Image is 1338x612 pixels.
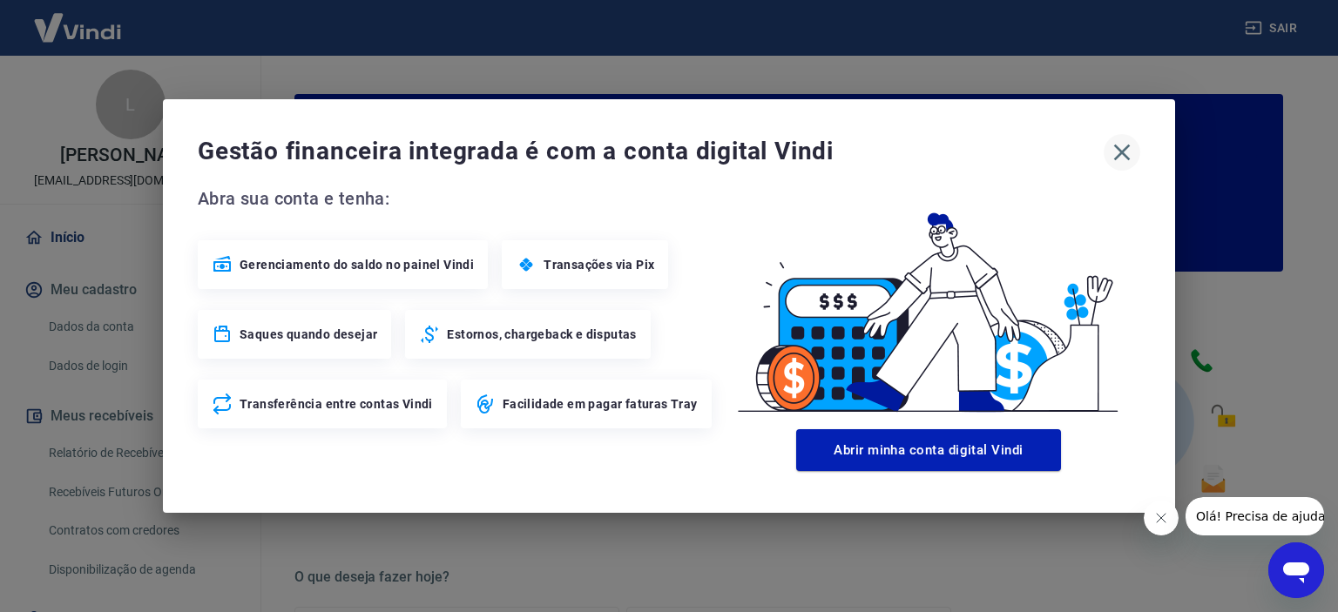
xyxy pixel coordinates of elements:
[198,134,1104,169] span: Gestão financeira integrada é com a conta digital Vindi
[240,326,377,343] span: Saques quando desejar
[198,185,717,212] span: Abra sua conta e tenha:
[544,256,654,273] span: Transações via Pix
[240,256,474,273] span: Gerenciamento do saldo no painel Vindi
[447,326,636,343] span: Estornos, chargeback e disputas
[240,395,433,413] span: Transferência entre contas Vindi
[1144,501,1179,535] iframe: Fechar mensagem
[1268,542,1324,598] iframe: Botão para abrir a janela de mensagens
[1186,497,1324,535] iframe: Mensagem da empresa
[10,12,146,26] span: Olá! Precisa de ajuda?
[503,395,698,413] span: Facilidade em pagar faturas Tray
[717,185,1140,422] img: Good Billing
[796,429,1061,471] button: Abrir minha conta digital Vindi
